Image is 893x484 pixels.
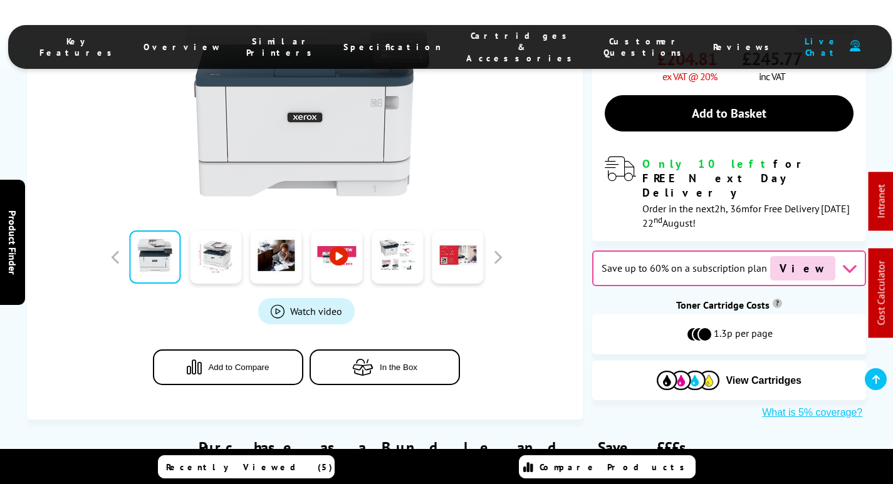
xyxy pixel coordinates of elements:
a: Product_All_Videos [258,297,355,324]
a: Intranet [875,185,887,219]
span: View Cartridges [726,375,802,386]
span: Overview [144,41,221,53]
img: user-headset-duotone.svg [850,40,860,52]
button: View Cartridges [602,370,857,391]
span: Add to Compare [208,362,269,371]
span: Customer Questions [603,36,688,58]
div: Purchase as a Bundle and Save £££s [27,419,867,479]
span: Cartridges & Accessories [466,30,578,64]
div: Toner Cartridge Costs [592,299,866,311]
a: Add to Basket [605,95,854,131]
span: Key Features [39,36,118,58]
span: Watch video [290,304,342,317]
span: ex VAT @ 20% [662,70,717,83]
button: Add to Compare [153,349,303,384]
a: Recently Viewed (5) [158,455,335,478]
img: Cartridges [657,371,719,390]
sup: Cost per page [773,299,782,308]
span: Specification [343,41,441,53]
a: Compare Products [519,455,696,478]
span: Similar Printers [246,36,318,58]
span: 2h, 36m [714,202,749,215]
a: Cost Calculator [875,261,887,326]
span: Order in the next for Free Delivery [DATE] 22 August! [642,202,850,229]
span: Product Finder [6,210,19,274]
span: Live Chat [801,36,843,58]
span: Reviews [713,41,776,53]
div: for FREE Next Day Delivery [642,157,854,200]
button: What is 5% coverage? [758,406,866,419]
sup: nd [654,214,662,225]
span: 1.3p per page [714,327,773,342]
span: inc VAT [759,70,785,83]
div: modal_delivery [605,157,854,229]
span: In the Box [380,362,417,371]
button: In the Box [310,349,460,384]
span: Only 10 left [642,157,773,171]
span: Save up to 60% on a subscription plan [602,262,767,274]
span: Recently Viewed (5) [166,461,333,473]
span: View [770,256,835,281]
span: Compare Products [540,461,691,473]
